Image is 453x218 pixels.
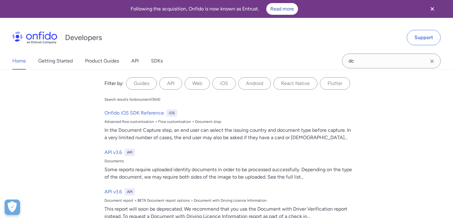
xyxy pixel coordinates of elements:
svg: Clear search field button [428,58,436,65]
button: Open Preferences [5,200,20,215]
svg: Close banner [429,5,436,13]
h6: API v3.6 [104,188,122,196]
div: In the Document Capture step, an end user can select the issuing country and document type before... [104,127,353,141]
div: Following the acquisition, Onfido is now known as Entrust. [7,3,421,15]
h6: Onfido iOS SDK Reference [104,109,164,117]
h1: Developers [65,33,102,42]
div: Advanced flow customization > Flow customization > Document step [104,119,353,124]
button: Close banner [421,1,444,17]
div: Document report > BETA Document report options > Document with Driving Licence Information [104,198,353,203]
div: Filter by: [104,80,124,87]
a: Product Guides [85,52,119,70]
a: Home [12,52,26,70]
label: React Native [273,77,317,90]
div: API [124,188,135,196]
a: Read more [266,3,298,15]
label: Android [238,77,271,90]
a: SDKs [151,52,163,70]
a: API [131,52,139,70]
label: Flutter [320,77,350,90]
label: API [159,77,182,90]
div: Search results for dcoument ( 564 ) [104,97,160,102]
a: API v3.6APIDocumentsSome reports require uploaded identity documents in order to be processed suc... [102,146,356,183]
h6: API v3.6 [104,149,122,156]
label: Guides [126,77,157,90]
div: Cookie Preferences [5,200,20,215]
div: Some reports require uploaded identity documents in order to be processed successfully. Depending... [104,166,353,181]
a: Getting Started [38,52,73,70]
a: Onfido iOS SDK ReferenceiOSAdvanced flow customization > Flow customization > Document stepIn the... [102,107,356,144]
label: iOS [212,77,236,90]
a: Support [407,30,441,45]
label: Web [185,77,210,90]
div: API [124,149,135,156]
input: Onfido search input field [342,54,441,68]
div: Documents [104,159,353,163]
div: iOS [166,109,177,117]
img: Onfido Logo [12,31,57,44]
